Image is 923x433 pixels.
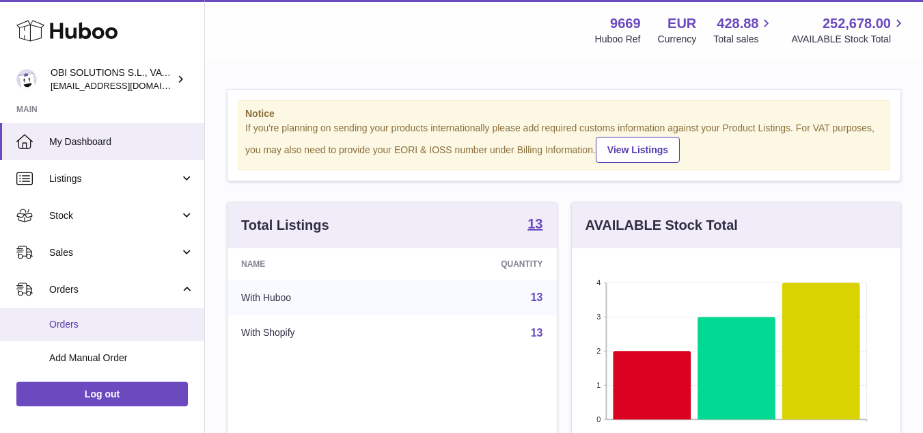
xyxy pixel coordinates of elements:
td: With Shopify [228,315,405,351]
div: Currency [658,33,697,46]
span: Sales [49,246,180,259]
strong: 9669 [610,14,641,33]
span: My Dashboard [49,135,194,148]
text: 4 [596,278,601,287]
text: 2 [596,347,601,355]
strong: 13 [527,217,542,231]
span: Orders [49,283,180,296]
a: 13 [527,217,542,233]
td: With Huboo [228,280,405,315]
a: 13 [531,291,543,303]
span: Total sales [713,33,774,46]
span: 252,678.00 [823,14,891,33]
a: 428.88 Total sales [713,14,774,46]
span: AVAILABLE Stock Total [791,33,907,46]
th: Name [228,248,405,280]
span: Stock [49,209,180,222]
a: 252,678.00 AVAILABLE Stock Total [791,14,907,46]
h3: AVAILABLE Stock Total [586,216,738,235]
strong: EUR [667,14,696,33]
span: Listings [49,172,180,185]
text: 3 [596,313,601,321]
h3: Total Listings [241,216,329,235]
strong: Notice [245,107,883,120]
span: [EMAIL_ADDRESS][DOMAIN_NAME] [51,80,201,91]
a: View Listings [596,137,680,163]
img: internalAdmin-9669@internal.huboo.com [16,69,37,90]
div: If you're planning on sending your products internationally please add required customs informati... [245,122,883,163]
span: Orders [49,318,194,331]
span: Add Manual Order [49,352,194,365]
span: 428.88 [717,14,758,33]
a: 13 [531,327,543,339]
a: Log out [16,382,188,406]
div: Huboo Ref [595,33,641,46]
text: 0 [596,415,601,423]
th: Quantity [405,248,557,280]
text: 1 [596,381,601,389]
div: OBI SOLUTIONS S.L., VAT: B70911078 [51,66,174,92]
